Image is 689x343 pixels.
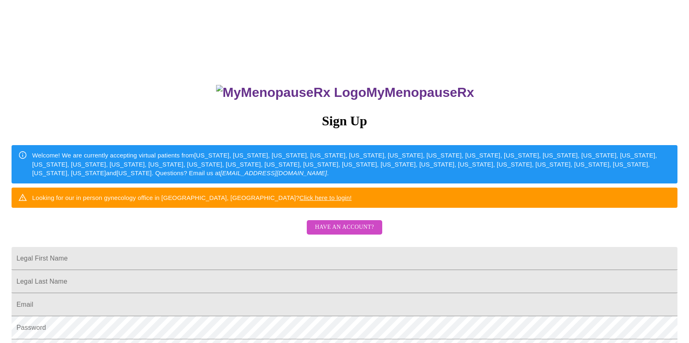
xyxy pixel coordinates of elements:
[32,190,352,205] div: Looking for our in person gynecology office in [GEOGRAPHIC_DATA], [GEOGRAPHIC_DATA]?
[307,220,382,235] button: Have an account?
[12,113,677,129] h3: Sign Up
[315,222,374,233] span: Have an account?
[305,229,384,236] a: Have an account?
[220,169,327,176] em: [EMAIL_ADDRESS][DOMAIN_NAME]
[299,194,352,201] a: Click here to login!
[13,85,678,100] h3: MyMenopauseRx
[32,148,671,181] div: Welcome! We are currently accepting virtual patients from [US_STATE], [US_STATE], [US_STATE], [US...
[216,85,366,100] img: MyMenopauseRx Logo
